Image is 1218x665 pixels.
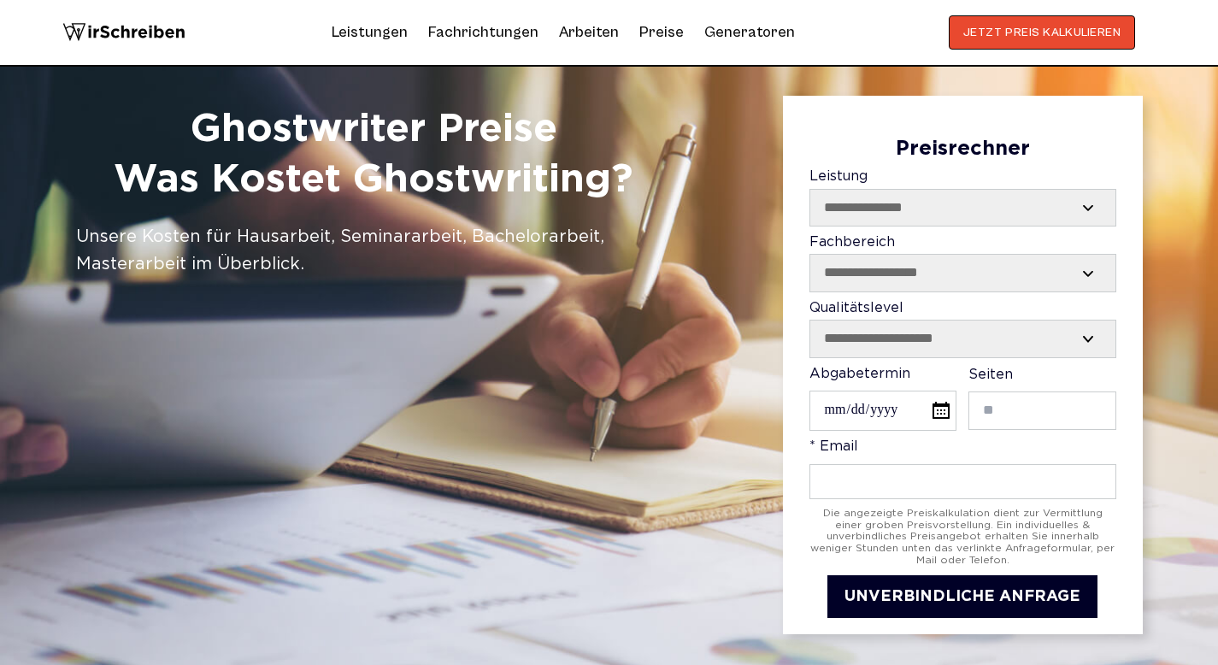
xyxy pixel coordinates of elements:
label: * Email [809,439,1116,498]
img: logo wirschreiben [62,15,185,50]
form: Contact form [809,138,1116,619]
div: Unsere Kosten für Hausarbeit, Seminararbeit, Bachelorarbeit, Masterarbeit im Überblick. [76,223,672,278]
div: Die angezeigte Preiskalkulation dient zur Vermittlung einer groben Preisvorstellung. Ein individu... [809,508,1116,567]
label: Fachbereich [809,235,1116,292]
a: Preise [639,23,684,41]
a: Fachrichtungen [428,19,538,46]
label: Abgabetermin [809,367,956,432]
label: Leistung [809,169,1116,227]
span: Seiten [968,368,1013,381]
a: Leistungen [332,19,408,46]
a: Arbeiten [559,19,619,46]
h1: Ghostwriter Preise Was Kostet Ghostwriting? [76,104,672,207]
a: Generatoren [704,19,795,46]
button: JETZT PREIS KALKULIEREN [949,15,1136,50]
select: Fachbereich [810,255,1115,291]
div: Preisrechner [809,138,1116,162]
button: UNVERBINDLICHE ANFRAGE [827,575,1097,619]
input: Abgabetermin [809,391,956,431]
span: UNVERBINDLICHE ANFRAGE [844,590,1080,603]
select: Qualitätslevel [810,321,1115,356]
label: Qualitätslevel [809,301,1116,358]
input: * Email [809,464,1116,499]
select: Leistung [810,190,1115,226]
